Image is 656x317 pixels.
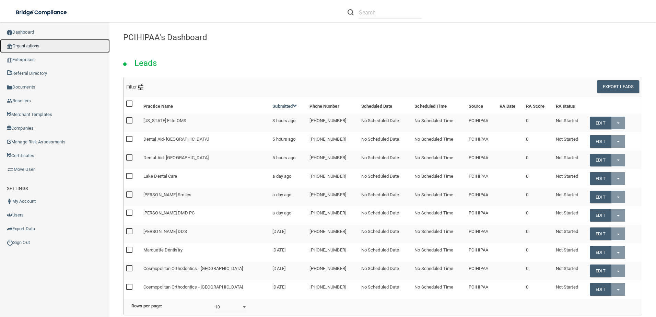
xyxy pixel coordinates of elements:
td: 0 [523,114,553,132]
td: [PHONE_NUMBER] [307,243,358,262]
td: Not Started [553,188,587,206]
td: Not Started [553,225,587,243]
td: No Scheduled Time [412,225,466,243]
td: 5 hours ago [270,151,307,169]
td: 0 [523,188,553,206]
a: Edit [590,117,611,129]
td: Not Started [553,151,587,169]
td: [PHONE_NUMBER] [307,280,358,298]
td: 0 [523,169,553,188]
img: ic_power_dark.7ecde6b1.png [7,239,13,246]
td: Not Started [553,243,587,262]
td: a day ago [270,169,307,188]
td: [PERSON_NAME] DMD PC [141,206,270,225]
td: [DATE] [270,225,307,243]
a: Edit [590,191,611,203]
td: Lake Dental Care [141,169,270,188]
span: Filter [126,84,144,90]
td: PCIHIPAA [466,169,496,188]
td: No Scheduled Date [359,280,412,298]
td: No Scheduled Date [359,262,412,280]
td: Dental Aid- [GEOGRAPHIC_DATA] [141,132,270,151]
label: SETTINGS [7,185,28,193]
td: [DATE] [270,262,307,280]
th: Scheduled Time [412,97,466,114]
img: icon-filter@2x.21656d0b.png [138,84,143,90]
td: [US_STATE] Elite OMS [141,114,270,132]
td: PCIHIPAA [466,151,496,169]
button: Export Leads [597,80,639,93]
td: 0 [523,280,553,298]
td: Not Started [553,114,587,132]
td: [PHONE_NUMBER] [307,225,358,243]
td: No Scheduled Time [412,132,466,151]
td: Not Started [553,169,587,188]
a: Edit [590,135,611,148]
td: Dental Aid- [GEOGRAPHIC_DATA] [141,151,270,169]
td: [PERSON_NAME] DDS [141,225,270,243]
td: 0 [523,262,553,280]
td: PCIHIPAA [466,188,496,206]
td: No Scheduled Date [359,206,412,225]
img: ic_user_dark.df1a06c3.png [7,199,12,204]
td: 3 hours ago [270,114,307,132]
td: 0 [523,151,553,169]
td: No Scheduled Date [359,243,412,262]
td: Not Started [553,280,587,298]
td: Not Started [553,132,587,151]
td: No Scheduled Time [412,169,466,188]
td: No Scheduled Date [359,225,412,243]
a: Edit [590,172,611,185]
td: [PHONE_NUMBER] [307,132,358,151]
b: Rows per page: [131,303,162,308]
td: No Scheduled Time [412,280,466,298]
a: Edit [590,246,611,259]
td: PCIHIPAA [466,114,496,132]
td: [PERSON_NAME] Smiles [141,188,270,206]
td: Marquette Dentistry [141,243,270,262]
a: Edit [590,265,611,277]
td: [DATE] [270,280,307,298]
td: Cosmopolitan Orthodontics - [GEOGRAPHIC_DATA] [141,280,270,298]
td: [PHONE_NUMBER] [307,262,358,280]
td: No Scheduled Date [359,132,412,151]
th: RA Score [523,97,553,114]
td: Not Started [553,206,587,225]
td: No Scheduled Date [359,169,412,188]
td: 0 [523,243,553,262]
img: bridge_compliance_login_screen.278c3ca4.svg [10,5,73,20]
img: organization-icon.f8decf85.png [7,44,12,49]
img: enterprise.0d942306.png [7,58,12,62]
td: No Scheduled Time [412,188,466,206]
a: Edit [590,283,611,296]
th: Scheduled Date [359,97,412,114]
a: Edit [590,154,611,166]
td: PCIHIPAA [466,243,496,262]
h4: PCIHIPAA's Dashboard [123,33,642,42]
img: icon-documents.8dae5593.png [7,85,12,90]
td: No Scheduled Time [412,114,466,132]
td: [PHONE_NUMBER] [307,151,358,169]
td: PCIHIPAA [466,225,496,243]
img: ic_dashboard_dark.d01f4a41.png [7,30,12,35]
td: PCIHIPAA [466,280,496,298]
th: RA Date [497,97,523,114]
th: Phone Number [307,97,358,114]
td: [PHONE_NUMBER] [307,206,358,225]
td: 0 [523,206,553,225]
td: Cosmopolitan Orthodontics - [GEOGRAPHIC_DATA] [141,262,270,280]
td: [DATE] [270,243,307,262]
td: Not Started [553,262,587,280]
td: a day ago [270,188,307,206]
img: icon-users.e205127d.png [7,212,12,218]
td: 0 [523,225,553,243]
td: [PHONE_NUMBER] [307,188,358,206]
td: PCIHIPAA [466,206,496,225]
td: No Scheduled Date [359,151,412,169]
input: Search [359,6,422,19]
td: [PHONE_NUMBER] [307,169,358,188]
td: PCIHIPAA [466,262,496,280]
td: 5 hours ago [270,132,307,151]
td: No Scheduled Time [412,262,466,280]
td: PCIHIPAA [466,132,496,151]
